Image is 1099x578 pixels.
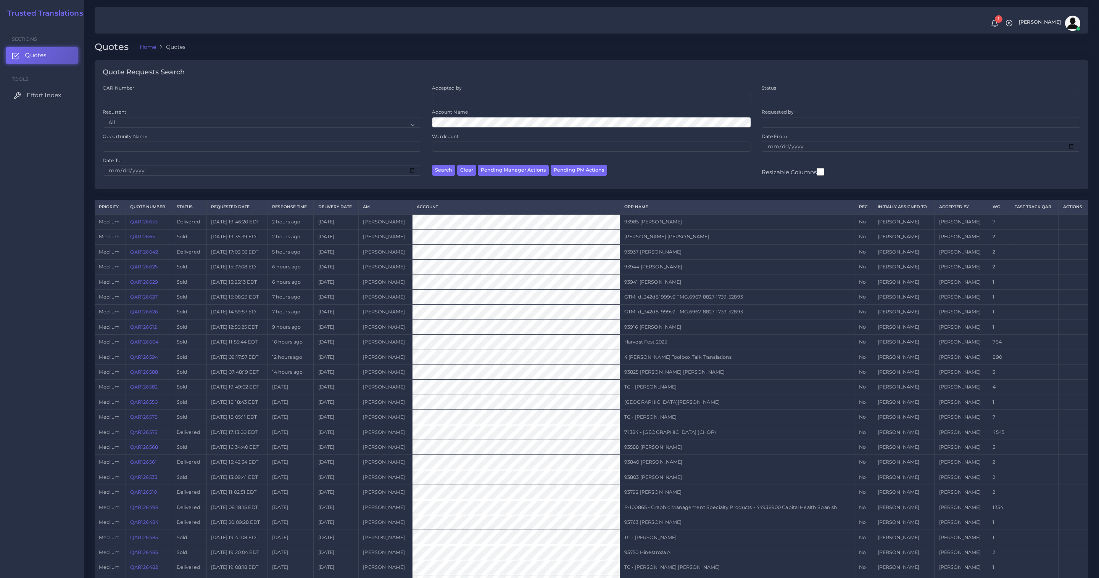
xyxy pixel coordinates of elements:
[314,320,359,334] td: [DATE]
[27,91,61,100] span: Effort Index
[206,275,267,289] td: [DATE] 15:25:13 EDT
[314,260,359,275] td: [DATE]
[267,395,314,409] td: [DATE]
[267,440,314,454] td: [DATE]
[206,410,267,425] td: [DATE] 18:05:11 EDT
[172,200,206,214] th: Status
[267,425,314,440] td: [DATE]
[314,289,359,304] td: [DATE]
[206,289,267,304] td: [DATE] 15:08:29 EDT
[130,309,158,315] a: QAR126626
[130,549,158,555] a: QAR126483
[206,214,267,230] td: [DATE] 19:46:20 EDT
[988,500,1010,515] td: 1354
[206,395,267,409] td: [DATE] 18:18:43 EDT
[206,515,267,530] td: [DATE] 20:09:28 EDT
[359,470,413,485] td: [PERSON_NAME]
[873,500,935,515] td: [PERSON_NAME]
[432,133,459,140] label: Wordcount
[314,335,359,350] td: [DATE]
[267,244,314,259] td: 5 hours ago
[130,519,158,525] a: QAR126484
[620,305,854,320] td: GTM: d_342d81999v2 TMG.6967-8827-1739-52893
[99,459,119,465] span: medium
[267,305,314,320] td: 7 hours ago
[620,410,854,425] td: TC - [PERSON_NAME]
[935,335,988,350] td: [PERSON_NAME]
[432,85,462,91] label: Accepted by
[130,504,158,510] a: QAR126498
[854,230,873,244] td: No
[99,219,119,225] span: medium
[130,279,158,285] a: QAR126629
[873,275,935,289] td: [PERSON_NAME]
[873,350,935,364] td: [PERSON_NAME]
[103,68,185,77] h4: Quote Requests Search
[873,455,935,470] td: [PERSON_NAME]
[854,395,873,409] td: No
[359,335,413,350] td: [PERSON_NAME]
[206,485,267,500] td: [DATE] 11:02:51 EDT
[314,230,359,244] td: [DATE]
[935,500,988,515] td: [PERSON_NAME]
[99,429,119,435] span: medium
[267,380,314,395] td: [DATE]
[314,305,359,320] td: [DATE]
[172,515,206,530] td: Delivered
[130,489,157,495] a: QAR126510
[854,380,873,395] td: No
[873,380,935,395] td: [PERSON_NAME]
[873,320,935,334] td: [PERSON_NAME]
[130,219,158,225] a: QAR126653
[99,264,119,270] span: medium
[130,459,157,465] a: QAR126561
[99,294,119,300] span: medium
[988,410,1010,425] td: 7
[935,244,988,259] td: [PERSON_NAME]
[854,470,873,485] td: No
[854,335,873,350] td: No
[359,395,413,409] td: [PERSON_NAME]
[206,320,267,334] td: [DATE] 12:50:25 EDT
[988,364,1010,379] td: 3
[314,244,359,259] td: [DATE]
[2,9,83,18] h2: Trusted Translations
[620,515,854,530] td: 93763 [PERSON_NAME]
[762,133,787,140] label: Date From
[140,43,156,51] a: Home
[873,335,935,350] td: [PERSON_NAME]
[314,485,359,500] td: [DATE]
[359,214,413,230] td: [PERSON_NAME]
[620,500,854,515] td: P-100865 - Graphic Management Specialty Products - 44938900 Capital Health Spanish
[873,305,935,320] td: [PERSON_NAME]
[172,275,206,289] td: Sold
[359,515,413,530] td: [PERSON_NAME]
[267,335,314,350] td: 10 hours ago
[359,364,413,379] td: [PERSON_NAME]
[873,200,935,214] th: Initially Assigned to
[359,260,413,275] td: [PERSON_NAME]
[267,470,314,485] td: [DATE]
[995,15,1002,23] span: 1
[99,279,119,285] span: medium
[130,399,158,405] a: QAR126550
[1065,16,1080,31] img: avatar
[6,47,78,63] a: Quotes
[103,157,121,164] label: Date To
[988,19,1001,27] a: 1
[206,364,267,379] td: [DATE] 07:48:19 EDT
[99,504,119,510] span: medium
[935,275,988,289] td: [PERSON_NAME]
[267,500,314,515] td: [DATE]
[620,350,854,364] td: 4 [PERSON_NAME] Toolbox Talk Translations
[854,244,873,259] td: No
[99,354,119,360] span: medium
[873,485,935,500] td: [PERSON_NAME]
[130,429,157,435] a: QAR126575
[1059,200,1088,214] th: Actions
[130,369,158,375] a: QAR126588
[130,474,157,480] a: QAR126533
[988,289,1010,304] td: 1
[935,425,988,440] td: [PERSON_NAME]
[935,395,988,409] td: [PERSON_NAME]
